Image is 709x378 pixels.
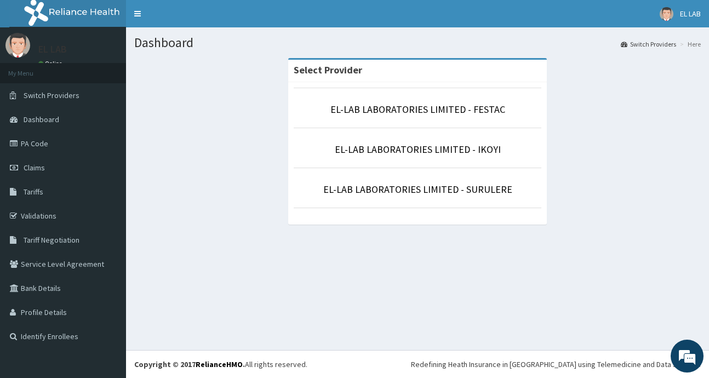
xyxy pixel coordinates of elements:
span: Dashboard [24,114,59,124]
a: Online [38,60,65,67]
span: Tariffs [24,187,43,197]
span: EL LAB [680,9,701,19]
span: Switch Providers [24,90,79,100]
div: Redefining Heath Insurance in [GEOGRAPHIC_DATA] using Telemedicine and Data Science! [411,359,701,370]
span: Claims [24,163,45,173]
footer: All rights reserved. [126,350,709,378]
a: EL-LAB LABORATORIES LIMITED - FESTAC [330,103,505,116]
a: EL-LAB LABORATORIES LIMITED - IKOYI [335,143,501,156]
li: Here [677,39,701,49]
a: RelianceHMO [196,359,243,369]
img: User Image [5,33,30,58]
img: User Image [660,7,673,21]
span: Tariff Negotiation [24,235,79,245]
strong: Copyright © 2017 . [134,359,245,369]
a: Switch Providers [621,39,676,49]
strong: Select Provider [294,64,362,76]
p: EL LAB [38,44,67,54]
h1: Dashboard [134,36,701,50]
a: EL-LAB LABORATORIES LIMITED - SURULERE [323,183,512,196]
